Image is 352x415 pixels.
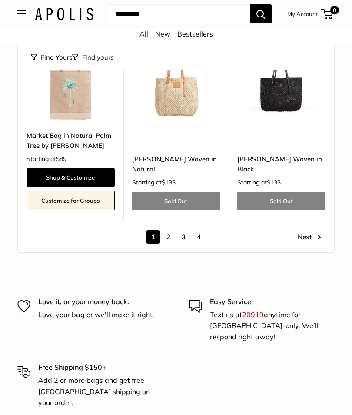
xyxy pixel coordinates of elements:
a: Sold Out [132,192,220,210]
span: Starting at [27,156,66,162]
p: Easy Service [210,296,326,308]
button: Open menu [17,10,26,17]
a: Mercado Woven in BlackMercado Woven in Black [237,33,325,122]
button: Search [250,4,272,23]
a: My Account [287,9,318,19]
span: $133 [267,178,281,186]
p: Add 2 or more bags and get free [GEOGRAPHIC_DATA] shipping on your order. [38,375,154,408]
img: Apolis [35,8,93,20]
a: 20919 [242,310,264,319]
p: Love your bag or we'll make it right. [38,309,154,321]
a: [PERSON_NAME] Woven in Natural [132,154,220,174]
a: Sold Out [237,192,325,210]
button: Find Yours [31,51,72,64]
a: [PERSON_NAME] Woven in Black [237,154,325,174]
span: Starting at [132,179,176,185]
button: Filter collection [72,51,113,64]
p: Free Shipping $150+ [38,362,154,373]
a: 3 [177,230,190,244]
a: 2 [162,230,175,244]
img: description_This is a limited edition artist collaboration with Watercolorist Amy Logsdon [27,33,115,122]
a: Bestsellers [177,30,213,38]
a: New [155,30,170,38]
a: Shop & Customize [27,168,115,187]
span: $133 [162,178,176,186]
img: Mercado Woven in Black [237,33,325,122]
span: 0 [330,6,339,14]
a: description_This is a limited edition artist collaboration with Watercolorist Amy LogsdonMarket B... [27,33,115,122]
a: All [139,30,148,38]
iframe: Sign Up via Text for Offers [7,382,93,408]
a: 0 [322,9,333,19]
a: Mercado Woven in NaturalMercado Woven in Natural [132,33,220,122]
p: Text us at anytime for [GEOGRAPHIC_DATA]-only. We’ll respond right away! [210,309,326,343]
span: $89 [56,155,66,163]
a: Market Bag in Natural Palm Tree by [PERSON_NAME] [27,131,115,151]
input: Search... [109,4,250,23]
a: Next [298,230,321,244]
a: Customize for Groups [27,191,115,210]
span: 1 [146,230,160,244]
p: Love it, or your money back. [38,296,154,308]
a: 4 [192,230,206,244]
img: Mercado Woven in Natural [132,33,220,122]
span: Starting at [237,179,281,185]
